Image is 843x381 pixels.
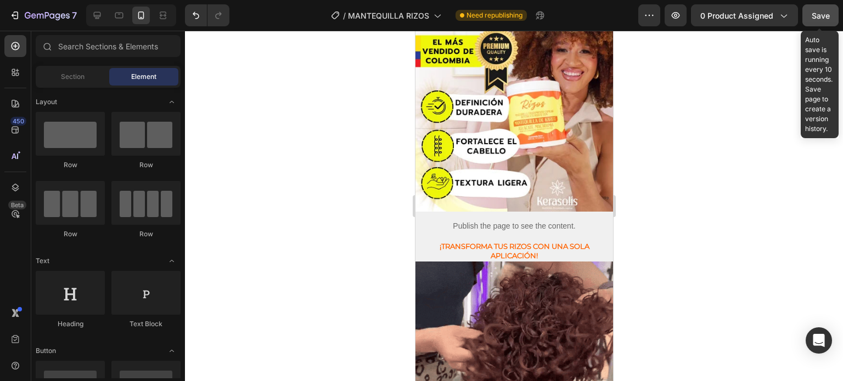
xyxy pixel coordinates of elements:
span: Save [812,11,830,20]
span: Button [36,346,56,356]
span: Need republishing [467,10,522,20]
span: Layout [36,97,57,107]
span: Section [61,72,85,82]
iframe: Design area [415,31,613,381]
span: MANTEQUILLA RIZOS [348,10,429,21]
div: Open Intercom Messenger [806,327,832,354]
button: Save [802,4,839,26]
button: 7 [4,4,82,26]
span: Toggle open [163,93,181,111]
span: / [343,10,346,21]
div: Heading [36,319,105,329]
span: Toggle open [163,342,181,360]
div: 450 [10,117,26,126]
div: Row [36,160,105,170]
div: Text Block [111,319,181,329]
input: Search Sections & Elements [36,35,181,57]
p: 7 [72,9,77,22]
span: 0 product assigned [700,10,773,21]
div: Beta [8,201,26,209]
div: Row [111,160,181,170]
div: Undo/Redo [185,4,229,26]
span: Text [36,256,49,266]
span: Toggle open [163,252,181,270]
div: Row [36,229,105,239]
div: Row [111,229,181,239]
button: 0 product assigned [691,4,798,26]
span: Element [131,72,156,82]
